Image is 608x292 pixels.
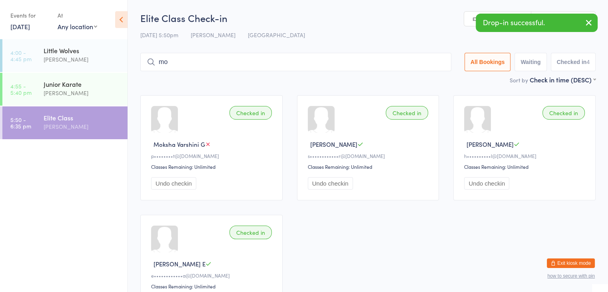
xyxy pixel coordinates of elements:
[308,152,431,159] div: s••••••••••••r@[DOMAIN_NAME]
[44,113,121,122] div: Elite Class
[464,53,511,71] button: All Bookings
[547,258,595,268] button: Exit kiosk mode
[153,140,205,148] span: Moksha Varshini G
[229,106,272,120] div: Checked in
[551,53,596,71] button: Checked in4
[58,9,97,22] div: At
[2,73,128,106] a: 4:55 -5:40 pmJunior Karate[PERSON_NAME]
[464,177,509,190] button: Undo checkin
[547,273,595,279] button: how to secure with pin
[151,163,274,170] div: Classes Remaining: Unlimited
[248,31,305,39] span: [GEOGRAPHIC_DATA]
[10,116,31,129] time: 5:50 - 6:35 pm
[140,31,178,39] span: [DATE] 5:50pm
[308,177,353,190] button: Undo checkin
[44,55,121,64] div: [PERSON_NAME]
[191,31,235,39] span: [PERSON_NAME]
[44,80,121,88] div: Junior Karate
[10,49,32,62] time: 4:00 - 4:45 pm
[386,106,428,120] div: Checked in
[308,163,431,170] div: Classes Remaining: Unlimited
[44,88,121,98] div: [PERSON_NAME]
[10,22,30,31] a: [DATE]
[586,59,590,65] div: 4
[153,260,205,268] span: [PERSON_NAME] E
[10,9,50,22] div: Events for
[151,177,196,190] button: Undo checkin
[229,226,272,239] div: Checked in
[510,76,528,84] label: Sort by
[2,39,128,72] a: 4:00 -4:45 pmLittle Wolves[PERSON_NAME]
[10,83,32,96] time: 4:55 - 5:40 pm
[140,11,596,24] h2: Elite Class Check-in
[58,22,97,31] div: Any location
[542,106,585,120] div: Checked in
[151,283,274,290] div: Classes Remaining: Unlimited
[151,152,274,159] div: p••••••••t@[DOMAIN_NAME]
[140,53,451,71] input: Search
[464,152,587,159] div: h••••••••••l@[DOMAIN_NAME]
[151,272,274,279] div: e••••••••••••a@[DOMAIN_NAME]
[476,14,598,32] div: Drop-in successful.
[530,75,596,84] div: Check in time (DESC)
[466,140,514,148] span: [PERSON_NAME]
[2,106,128,139] a: 5:50 -6:35 pmElite Class[PERSON_NAME]
[44,46,121,55] div: Little Wolves
[464,163,587,170] div: Classes Remaining: Unlimited
[44,122,121,131] div: [PERSON_NAME]
[310,140,357,148] span: [PERSON_NAME]
[514,53,546,71] button: Waiting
